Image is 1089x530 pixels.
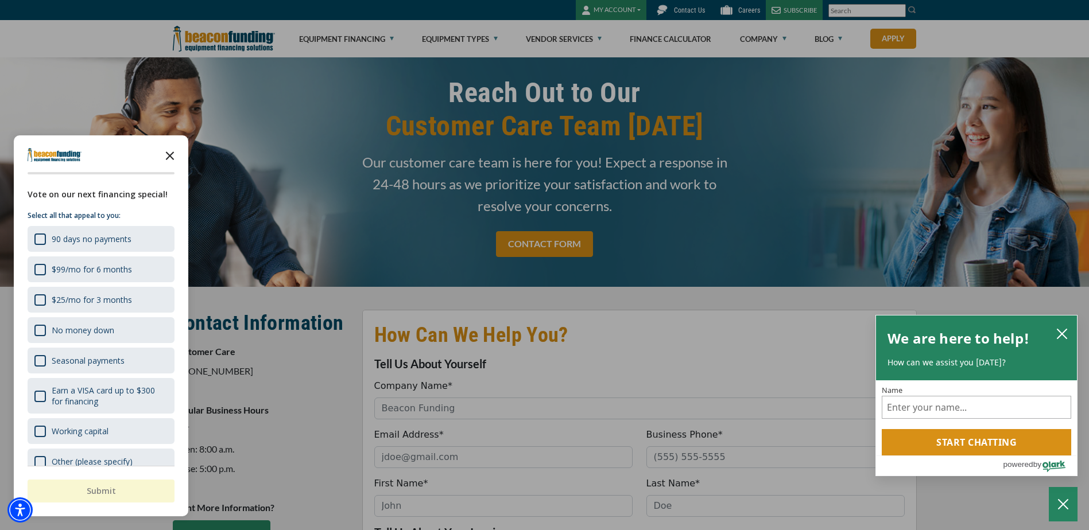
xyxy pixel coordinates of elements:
div: Seasonal payments [52,355,125,366]
div: No money down [28,317,175,343]
div: Seasonal payments [28,348,175,373]
div: $99/mo for 6 months [52,264,132,275]
div: Working capital [28,418,175,444]
a: Powered by Olark - open in a new tab [1003,456,1077,476]
h2: We are here to help! [888,327,1029,350]
span: by [1033,457,1041,471]
div: Accessibility Menu [7,497,33,523]
div: 90 days no payments [52,233,131,244]
p: Select all that appeal to you: [28,210,175,221]
button: Close the survey [158,143,181,166]
button: close chatbox [1053,325,1071,341]
div: 90 days no payments [28,226,175,252]
button: Start chatting [882,429,1071,455]
button: Close Chatbox [1049,487,1078,521]
div: Working capital [52,426,108,437]
div: Earn a VISA card up to $300 for financing [28,378,175,414]
input: Name [882,396,1071,419]
div: Other (please specify) [52,456,133,467]
div: Earn a VISA card up to $300 for financing [52,385,168,407]
div: Survey [14,135,188,516]
label: Name [882,386,1071,393]
div: Other (please specify) [28,449,175,474]
div: No money down [52,325,114,336]
div: $25/mo for 3 months [52,294,132,305]
div: olark chatbox [875,315,1078,477]
div: Vote on our next financing special! [28,188,175,201]
p: How can we assist you [DATE]? [888,357,1065,368]
div: $99/mo for 6 months [28,256,175,282]
div: $25/mo for 3 months [28,287,175,313]
button: Submit [28,480,175,502]
span: powered [1003,457,1033,471]
img: Company logo [28,148,82,162]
